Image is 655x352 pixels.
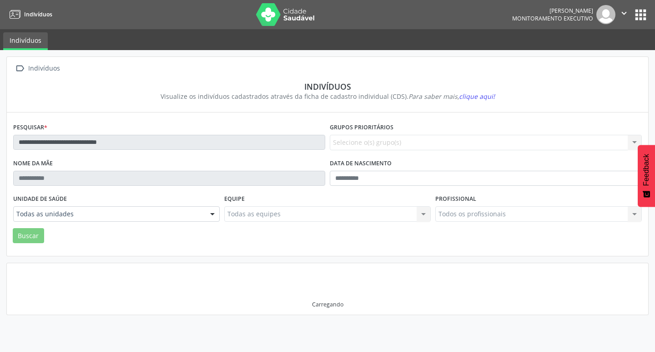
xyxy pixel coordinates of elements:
[20,82,635,92] div: Indivíduos
[408,92,495,101] i: Para saber mais,
[24,10,52,18] span: Indivíduos
[330,121,393,135] label: Grupos prioritários
[615,5,633,24] button: 
[638,145,655,207] button: Feedback - Mostrar pesquisa
[13,62,61,75] a:  Indivíduos
[224,192,245,206] label: Equipe
[312,301,343,308] div: Carregando
[596,5,615,24] img: img
[16,209,201,219] span: Todas as unidades
[642,154,650,186] span: Feedback
[3,32,48,50] a: Indivíduos
[13,157,53,171] label: Nome da mãe
[512,15,593,22] span: Monitoramento Executivo
[20,92,635,101] div: Visualize os indivíduos cadastrados através da ficha de cadastro individual (CDS).
[459,92,495,101] span: clique aqui!
[13,228,44,244] button: Buscar
[633,7,649,23] button: apps
[13,121,47,135] label: Pesquisar
[512,7,593,15] div: [PERSON_NAME]
[435,192,476,206] label: Profissional
[6,7,52,22] a: Indivíduos
[330,157,392,171] label: Data de nascimento
[13,192,67,206] label: Unidade de saúde
[13,62,26,75] i: 
[619,8,629,18] i: 
[26,62,61,75] div: Indivíduos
